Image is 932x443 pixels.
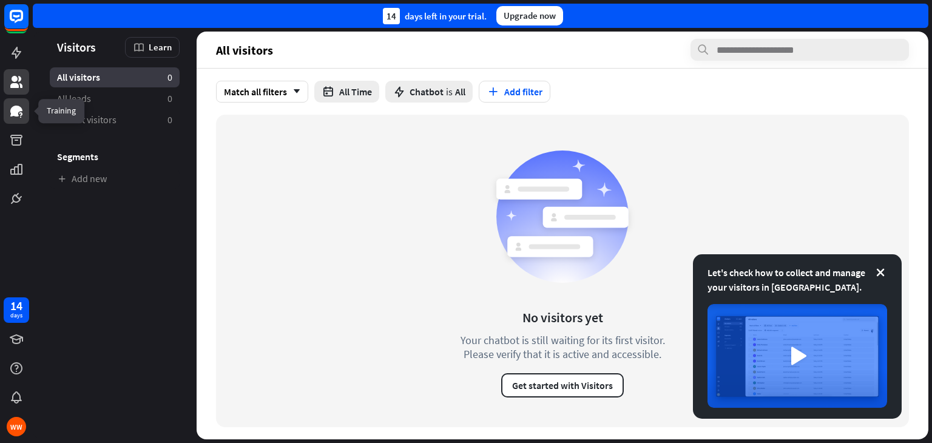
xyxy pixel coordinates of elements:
div: No visitors yet [522,309,603,326]
div: Your chatbot is still waiting for its first visitor. Please verify that it is active and accessible. [438,333,687,361]
img: image [707,304,887,408]
div: WW [7,417,26,436]
div: 14 [10,300,22,311]
span: Chatbot [410,86,444,98]
div: 14 [383,8,400,24]
div: Match all filters [216,81,308,103]
span: is [446,86,453,98]
span: Visitors [57,40,96,54]
span: All leads [57,92,91,105]
i: arrow_down [287,88,300,95]
h3: Segments [50,150,180,163]
aside: 0 [167,71,172,84]
button: All Time [314,81,379,103]
button: Get started with Visitors [501,373,624,397]
span: All [455,86,465,98]
button: Open LiveChat chat widget [10,5,46,41]
span: Learn [149,41,172,53]
div: Upgrade now [496,6,563,25]
button: Add filter [479,81,550,103]
a: All leads 0 [50,89,180,109]
div: days left in your trial. [383,8,487,24]
a: 14 days [4,297,29,323]
span: All visitors [57,71,100,84]
span: All visitors [216,43,273,57]
div: days [10,311,22,320]
div: Let's check how to collect and manage your visitors in [GEOGRAPHIC_DATA]. [707,265,887,294]
aside: 0 [167,92,172,105]
a: Add new [50,169,180,189]
span: Recent visitors [57,113,116,126]
a: Recent visitors 0 [50,110,180,130]
aside: 0 [167,113,172,126]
